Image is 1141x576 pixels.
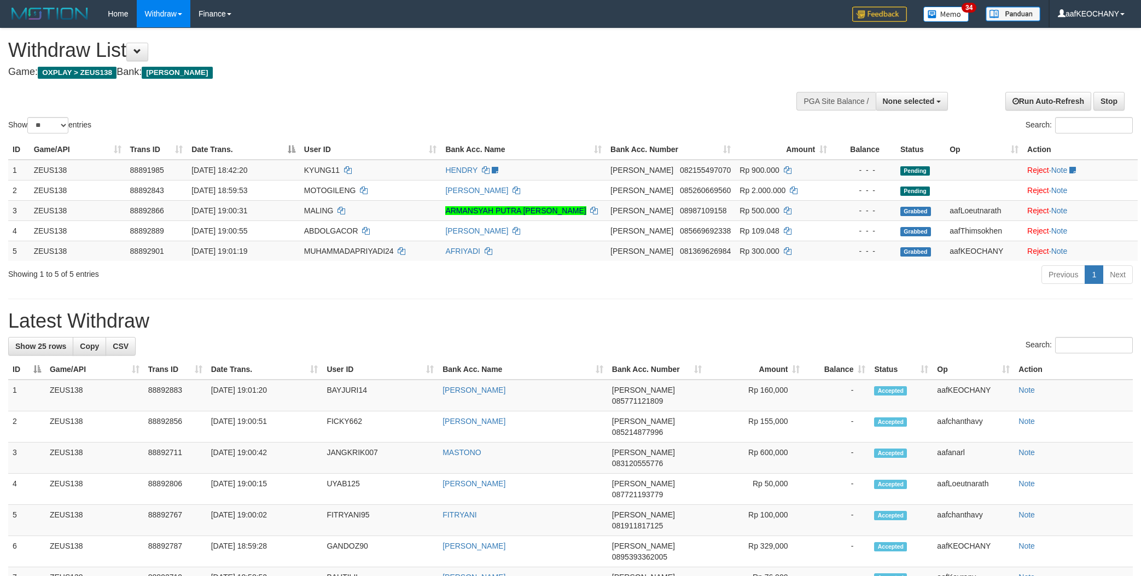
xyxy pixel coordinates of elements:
[836,165,892,176] div: - - -
[612,490,663,499] span: Copy 087721193779 to clipboard
[8,160,30,181] td: 1
[610,226,673,235] span: [PERSON_NAME]
[1027,206,1049,215] a: Reject
[144,411,207,443] td: 88892856
[322,536,438,567] td: GANDOZ90
[740,247,779,255] span: Rp 300.000
[883,97,935,106] span: None selected
[304,206,334,215] span: MALING
[1085,265,1103,284] a: 1
[612,542,675,550] span: [PERSON_NAME]
[45,474,144,505] td: ZEUS138
[933,474,1014,505] td: aafLoeutnarath
[945,241,1023,261] td: aafKEOCHANY
[706,359,805,380] th: Amount: activate to sort column ascending
[8,536,45,567] td: 6
[735,139,831,160] th: Amount: activate to sort column ascending
[945,139,1023,160] th: Op: activate to sort column ascending
[130,247,164,255] span: 88892901
[1055,117,1133,133] input: Search:
[8,443,45,474] td: 3
[933,359,1014,380] th: Op: activate to sort column ascending
[804,536,870,567] td: -
[1051,186,1068,195] a: Note
[1018,542,1035,550] a: Note
[207,474,323,505] td: [DATE] 19:00:15
[45,380,144,411] td: ZEUS138
[27,117,68,133] select: Showentries
[30,139,126,160] th: Game/API: activate to sort column ascending
[1023,241,1138,261] td: ·
[30,160,126,181] td: ZEUS138
[804,443,870,474] td: -
[8,264,467,280] div: Showing 1 to 5 of 5 entries
[680,226,731,235] span: Copy 085669692338 to clipboard
[610,247,673,255] span: [PERSON_NAME]
[126,139,188,160] th: Trans ID: activate to sort column ascending
[322,474,438,505] td: UYAB125
[144,474,207,505] td: 88892806
[8,474,45,505] td: 4
[1027,247,1049,255] a: Reject
[1014,359,1133,380] th: Action
[8,411,45,443] td: 2
[113,342,129,351] span: CSV
[8,310,1133,332] h1: Latest Withdraw
[612,397,663,405] span: Copy 085771121809 to clipboard
[1023,160,1138,181] td: ·
[680,166,731,174] span: Copy 082155497070 to clipboard
[1018,386,1035,394] a: Note
[680,206,727,215] span: Copy 08987109158 to clipboard
[106,337,136,356] a: CSV
[706,380,805,411] td: Rp 160,000
[1018,448,1035,457] a: Note
[740,226,779,235] span: Rp 109.048
[612,510,675,519] span: [PERSON_NAME]
[836,185,892,196] div: - - -
[874,386,907,395] span: Accepted
[706,443,805,474] td: Rp 600,000
[144,505,207,536] td: 88892767
[8,180,30,200] td: 2
[706,505,805,536] td: Rp 100,000
[45,443,144,474] td: ZEUS138
[945,200,1023,220] td: aafLoeutnarath
[304,226,358,235] span: ABDOLGACOR
[804,411,870,443] td: -
[1018,479,1035,488] a: Note
[8,67,750,78] h4: Game: Bank:
[30,200,126,220] td: ZEUS138
[1018,510,1035,519] a: Note
[38,67,117,79] span: OXPLAY > ZEUS138
[45,536,144,567] td: ZEUS138
[606,139,735,160] th: Bank Acc. Number: activate to sort column ascending
[191,166,247,174] span: [DATE] 18:42:20
[8,505,45,536] td: 5
[612,521,663,530] span: Copy 081911817125 to clipboard
[612,479,675,488] span: [PERSON_NAME]
[796,92,875,110] div: PGA Site Balance /
[610,166,673,174] span: [PERSON_NAME]
[438,359,608,380] th: Bank Acc. Name: activate to sort column ascending
[1023,220,1138,241] td: ·
[612,552,667,561] span: Copy 0895393362005 to clipboard
[962,3,976,13] span: 34
[8,139,30,160] th: ID
[900,247,931,257] span: Grabbed
[1051,226,1068,235] a: Note
[304,166,340,174] span: KYUNG11
[8,39,750,61] h1: Withdraw List
[130,166,164,174] span: 88891985
[1055,337,1133,353] input: Search:
[144,443,207,474] td: 88892711
[933,411,1014,443] td: aafchanthavy
[30,241,126,261] td: ZEUS138
[445,206,586,215] a: ARMANSYAH PUTRA [PERSON_NAME]
[900,207,931,216] span: Grabbed
[8,117,91,133] label: Show entries
[322,359,438,380] th: User ID: activate to sort column ascending
[1041,265,1085,284] a: Previous
[874,542,907,551] span: Accepted
[852,7,907,22] img: Feedback.jpg
[831,139,896,160] th: Balance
